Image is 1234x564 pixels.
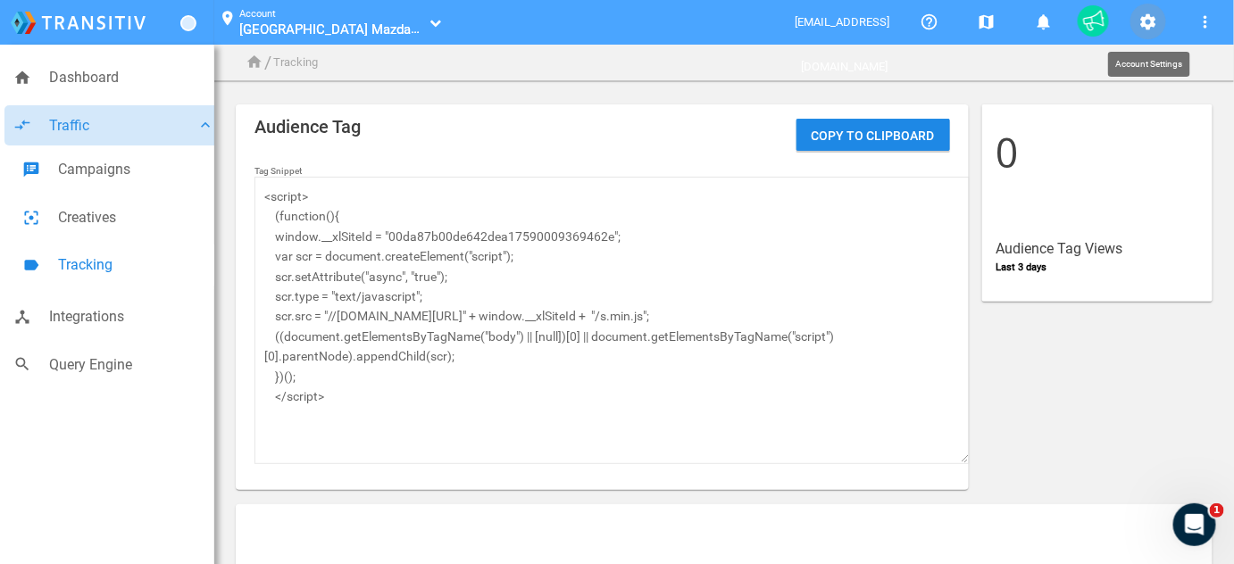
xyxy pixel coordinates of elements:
[13,149,223,190] a: speaker_notesCampaigns
[4,105,223,146] a: compare_arrowsTraffickeyboard_arrow_down
[22,256,40,274] i: label
[49,66,214,89] span: Dashboard
[1188,4,1223,39] button: More
[22,161,40,178] i: speaker_notes
[49,353,214,377] span: Query Engine
[796,15,890,73] span: [EMAIL_ADDRESS][DOMAIN_NAME]
[13,197,223,238] a: filter_center_focusCreatives
[240,8,277,20] small: Account
[180,15,196,31] a: Toggle Menu
[13,355,31,373] i: search
[1173,503,1216,546] iframe: Intercom live chat
[196,116,214,134] i: keyboard_arrow_down
[240,21,482,37] span: [GEOGRAPHIC_DATA] Mazda_100049717
[796,119,950,151] button: Copy to Clipboard
[996,130,1199,175] h1: 0
[812,129,935,143] span: Copy to Clipboard
[254,119,950,135] mat-card-title: Audience Tag
[49,114,196,137] span: Traffic
[217,10,238,31] mat-icon: location_on
[11,12,146,34] img: logo
[1210,503,1224,518] span: 1
[58,253,214,277] span: Tracking
[13,69,31,87] i: home
[58,158,214,181] span: Campaigns
[1108,52,1190,77] div: Account Settings
[1195,12,1216,33] mat-icon: more_vert
[22,209,40,227] i: filter_center_focus
[4,57,223,98] a: homeDashboard
[4,296,223,337] a: device_hubIntegrations
[996,261,1047,273] small: Last 3 days
[13,308,31,326] i: device_hub
[976,12,997,33] mat-icon: map
[996,242,1199,256] p: Audience Tag Views
[919,12,940,33] mat-icon: help_outline
[254,164,950,178] label: Tag Snippet
[4,344,223,386] a: searchQuery Engine
[49,305,214,328] span: Integrations
[13,245,223,286] a: labelTracking
[1033,12,1055,33] mat-icon: notifications
[58,206,214,229] span: Creatives
[1138,12,1159,33] mat-icon: settings
[13,116,31,134] i: compare_arrows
